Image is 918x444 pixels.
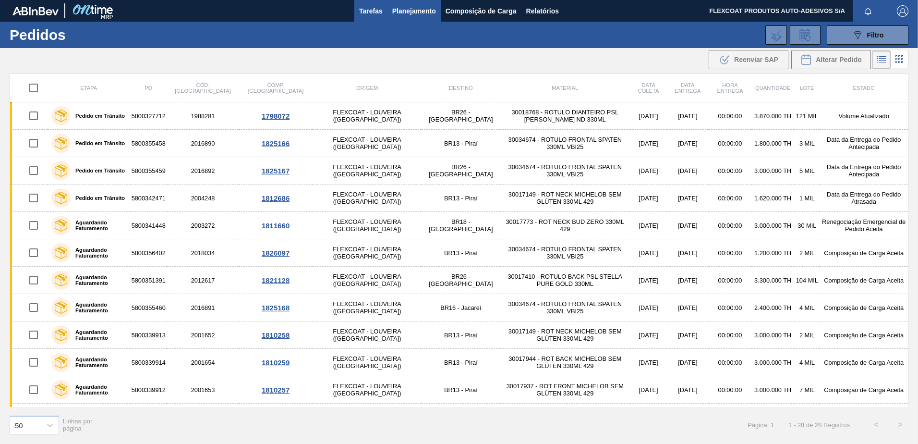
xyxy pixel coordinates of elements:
td: Composição de Carga Aceita [820,376,908,404]
h1: Pedidos [10,29,153,40]
span: Página: 1 [748,421,774,429]
label: Aguardando Faturamento [71,274,126,286]
td: 3 MIL [794,404,820,431]
div: 50 [15,421,23,429]
td: [DATE] [667,294,709,321]
td: 5800355459 [130,157,167,185]
td: 3.000.000 TH [751,212,794,239]
button: Filtro [827,25,908,45]
td: 30018768 - ROTULO DIANTEIRO PSL [PERSON_NAME] ND 330ML [500,102,630,130]
td: 1988281 [167,102,239,130]
div: 1810258 [240,331,311,339]
td: 2 MIL [794,239,820,267]
a: Aguardando Faturamento58003564052018036FLEXCOAT - LOUVEIRA ([GEOGRAPHIC_DATA])BR26 - [GEOGRAPHIC_... [10,404,908,431]
label: Aguardando Faturamento [71,329,126,341]
div: Visão em Lista [872,50,891,69]
td: 00:00:00 [709,239,751,267]
span: Destino [449,85,473,91]
span: Estado [853,85,875,91]
div: 1812686 [240,194,311,202]
td: FLEXCOAT - LOUVEIRA ([GEOGRAPHIC_DATA]) [313,321,422,349]
td: 5800342471 [130,185,167,212]
td: FLEXCOAT - LOUVEIRA ([GEOGRAPHIC_DATA]) [313,404,422,431]
td: 3.000.000 TH [751,157,794,185]
td: Composição de Carga Aceita [820,294,908,321]
td: 5800356405 [130,404,167,431]
td: BR13 - Piraí [422,185,500,212]
td: FLEXCOAT - LOUVEIRA ([GEOGRAPHIC_DATA]) [313,130,422,157]
span: Filtro [867,31,884,39]
td: 30017149 - ROT NECK MICHELOB SEM GLÚTEN 330ML 429 [500,321,630,349]
span: Composição de Carga [446,5,517,17]
td: BR26 - [GEOGRAPHIC_DATA] [422,267,500,294]
td: [DATE] [667,239,709,267]
td: FLEXCOAT - LOUVEIRA ([GEOGRAPHIC_DATA]) [313,239,422,267]
td: Data da Entrega do Pedido Atrasada [820,185,908,212]
td: 2001652 [167,321,239,349]
td: [DATE] [630,321,667,349]
td: 2003272 [167,212,239,239]
td: 00:00:00 [709,130,751,157]
label: Aguardando Faturamento [71,220,126,231]
span: Origem [356,85,378,91]
td: 5800339913 [130,321,167,349]
span: Hora Entrega [717,82,743,94]
span: Data entrega [675,82,701,94]
td: 2016891 [167,294,239,321]
td: 30034674 - ROTULO FRONTAL SPATEN 330ML VBI25 [500,294,630,321]
td: [DATE] [667,130,709,157]
td: 00:00:00 [709,349,751,376]
td: 2012617 [167,267,239,294]
td: FLEXCOAT - LOUVEIRA ([GEOGRAPHIC_DATA]) [313,102,422,130]
td: 2001653 [167,376,239,404]
td: Composição de Carga Aceita [820,349,908,376]
td: 2.400.000 TH [751,294,794,321]
td: 00:00:00 [709,212,751,239]
td: 00:00:00 [709,157,751,185]
label: Aguardando Faturamento [71,357,126,368]
td: 2001654 [167,349,239,376]
td: 30034674 - ROTULO FRONTAL SPATEN 330ML VBI25 [500,130,630,157]
span: Tarefas [359,5,383,17]
td: Composição de Carga Aceita [820,267,908,294]
td: 5800355458 [130,130,167,157]
td: 30034674 - ROTULO FRONTAL SPATEN 330ML VBI25 [500,404,630,431]
span: Alterar Pedido [816,56,862,63]
td: 5800339912 [130,376,167,404]
td: 00:00:00 [709,185,751,212]
td: [DATE] [630,157,667,185]
td: 104 MIL [794,267,820,294]
td: 3.300.000 TH [751,267,794,294]
span: Linhas por página [63,418,93,432]
a: Pedido em Trânsito58003424712004248FLEXCOAT - LOUVEIRA ([GEOGRAPHIC_DATA])BR13 - Piraí30017149 - ... [10,185,908,212]
td: 5800351391 [130,267,167,294]
td: [DATE] [667,321,709,349]
td: FLEXCOAT - LOUVEIRA ([GEOGRAPHIC_DATA]) [313,294,422,321]
label: Pedido em Trânsito [71,140,125,146]
td: [DATE] [667,267,709,294]
div: Reenviar SAP [709,50,788,69]
td: Renegociação Emergencial de Pedido Aceita [820,212,908,239]
td: [DATE] [667,102,709,130]
td: [DATE] [667,212,709,239]
a: Pedido em Trânsito58003554582016890FLEXCOAT - LOUVEIRA ([GEOGRAPHIC_DATA])BR13 - Piraí30034674 - ... [10,130,908,157]
td: 4 MIL [794,294,820,321]
span: Planejamento [392,5,436,17]
td: [DATE] [630,349,667,376]
label: Aguardando Faturamento [71,247,126,259]
button: < [864,413,888,437]
div: 1825167 [240,167,311,175]
span: Material [552,85,578,91]
td: [DATE] [667,157,709,185]
a: Aguardando Faturamento58003513912012617FLEXCOAT - LOUVEIRA ([GEOGRAPHIC_DATA])BR26 - [GEOGRAPHIC_... [10,267,908,294]
td: [DATE] [630,102,667,130]
td: BR13 - Piraí [422,130,500,157]
div: 1810257 [240,386,311,394]
td: BR26 - [GEOGRAPHIC_DATA] [422,102,500,130]
td: FLEXCOAT - LOUVEIRA ([GEOGRAPHIC_DATA]) [313,349,422,376]
td: 00:00:00 [709,376,751,404]
td: 5 MIL [794,157,820,185]
td: [DATE] [667,349,709,376]
td: BR16 - Jacareí [422,294,500,321]
td: 2016892 [167,157,239,185]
